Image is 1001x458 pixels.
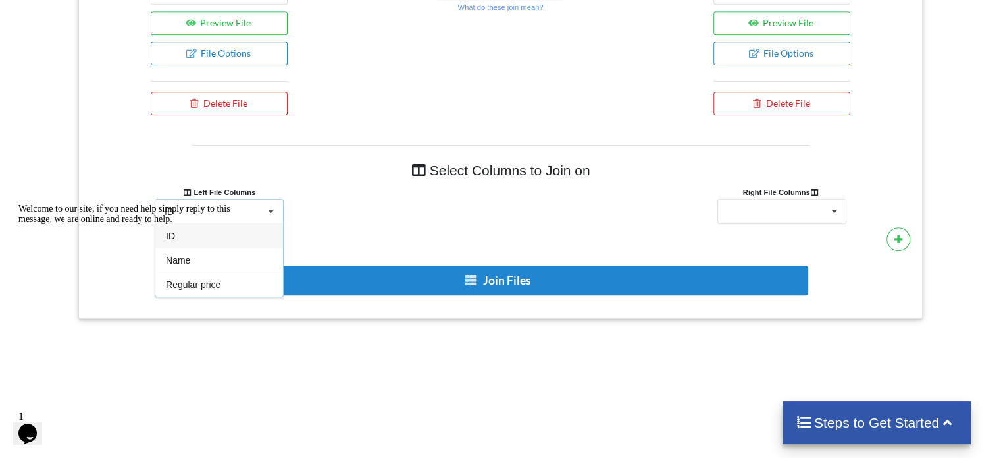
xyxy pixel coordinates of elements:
[13,405,55,445] iframe: chat widget
[183,188,256,196] b: Left File Columns
[743,188,821,196] b: Right File Columns
[713,42,851,65] button: File Options
[151,92,288,115] button: Delete File
[796,415,958,431] h4: Steps to Get Started
[190,266,808,295] button: Join Files
[13,198,250,399] iframe: chat widget
[713,92,851,115] button: Delete File
[192,156,809,185] h4: Select Columns to Join on
[151,11,288,35] button: Preview File
[457,3,543,11] small: What do these join mean?
[151,42,288,65] button: File Options
[713,11,851,35] button: Preview File
[5,5,242,26] div: Welcome to our site, if you need help simply reply to this message, we are online and ready to help.
[5,5,217,26] span: Welcome to our site, if you need help simply reply to this message, we are online and ready to help.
